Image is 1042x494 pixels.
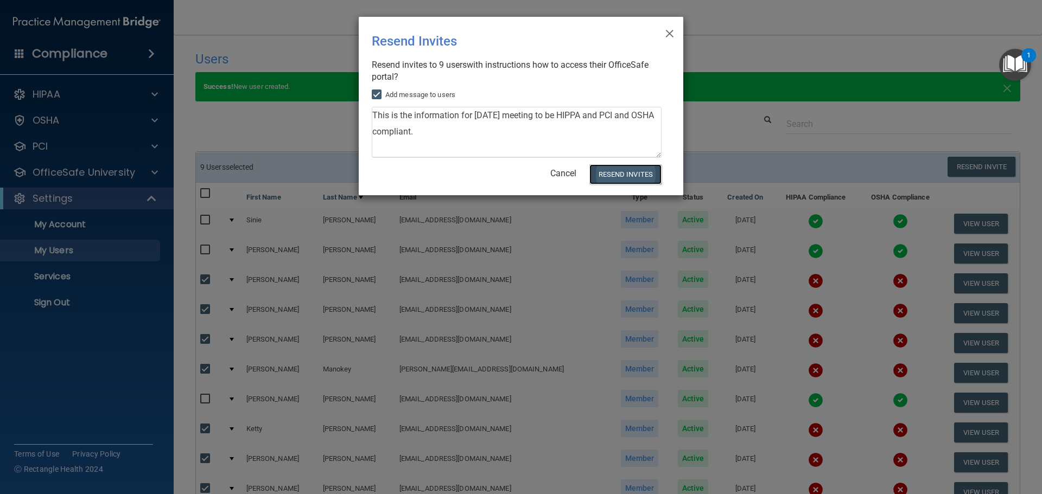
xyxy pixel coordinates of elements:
button: Resend Invites [589,164,662,184]
div: Resend Invites [372,25,626,57]
span: s [462,60,467,70]
div: Resend invites to 9 user with instructions how to access their OfficeSafe portal? [372,59,662,83]
button: Open Resource Center, 1 new notification [999,49,1031,81]
div: 1 [1027,55,1031,69]
input: Add message to users [372,91,384,99]
label: Add message to users [372,88,455,101]
span: × [665,21,675,43]
a: Cancel [550,168,576,178]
